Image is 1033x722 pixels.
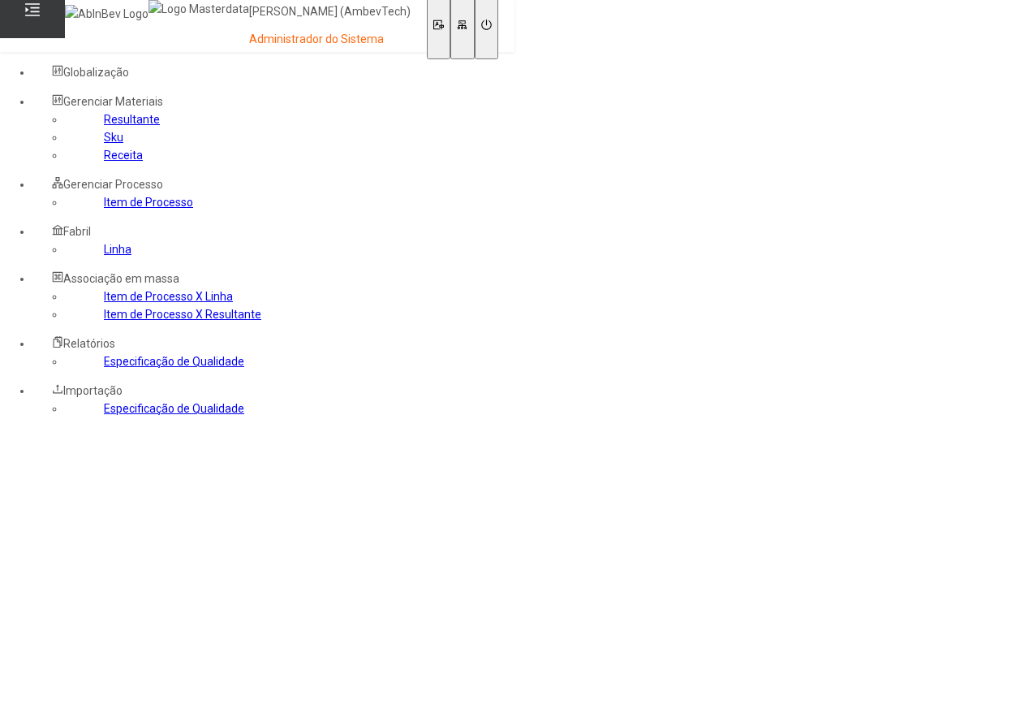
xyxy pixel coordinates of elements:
[104,290,233,303] a: Item de Processo X Linha
[63,66,129,79] span: Globalização
[249,4,411,20] p: [PERSON_NAME] (AmbevTech)
[104,355,244,368] a: Especificação de Qualidade
[63,225,91,238] span: Fabril
[63,272,179,285] span: Associação em massa
[63,95,163,108] span: Gerenciar Materiais
[104,196,193,209] a: Item de Processo
[63,384,123,397] span: Importação
[63,178,163,191] span: Gerenciar Processo
[65,5,148,23] img: AbInBev Logo
[104,402,244,415] a: Especificação de Qualidade
[104,113,160,126] a: Resultante
[104,243,131,256] a: Linha
[63,337,115,350] span: Relatórios
[104,131,123,144] a: Sku
[104,308,261,321] a: Item de Processo X Resultante
[249,32,411,48] p: Administrador do Sistema
[104,149,143,162] a: Receita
